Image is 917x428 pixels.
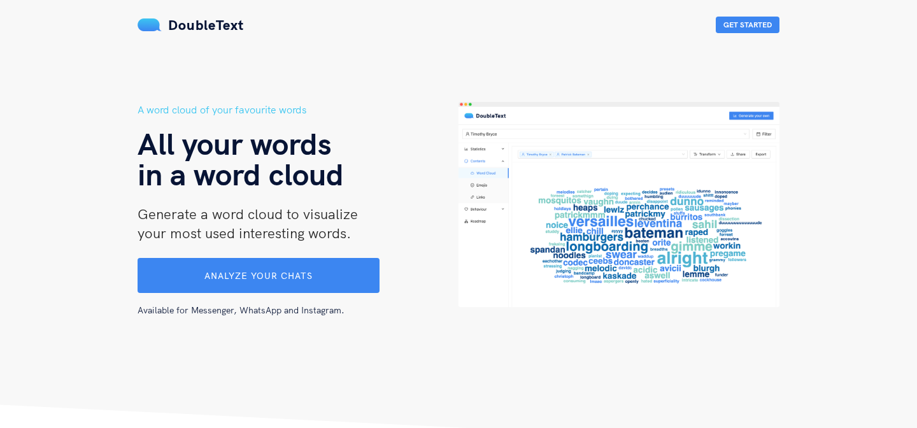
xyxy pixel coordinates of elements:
span: Generate a word cloud to visualize [138,205,358,223]
span: Analyze your chats [204,270,313,282]
img: hero [458,102,779,399]
span: DoubleText [168,16,244,34]
button: Get Started [716,17,779,33]
span: in a word cloud [138,155,344,193]
a: DoubleText [138,16,244,34]
img: mS3x8y1f88AAAAABJRU5ErkJggg== [138,18,162,31]
div: Available for Messenger, WhatsApp and Instagram. [138,293,433,317]
a: Analyze your chats [138,270,380,282]
h5: A word cloud of your favourite words [138,102,458,118]
span: your most used interesting words. [138,224,351,242]
button: Analyze your chats [138,258,380,293]
span: All your words [138,124,332,162]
